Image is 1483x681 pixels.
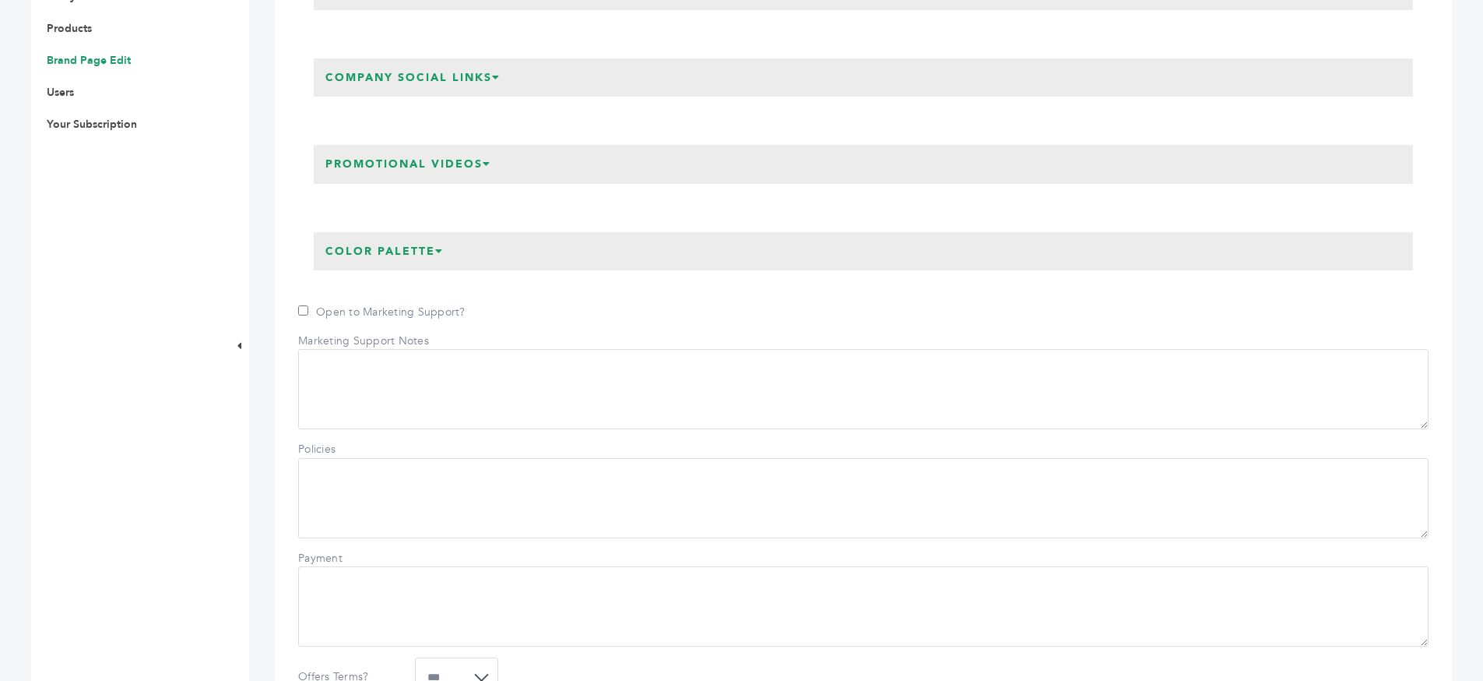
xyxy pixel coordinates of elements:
[298,305,308,316] input: Open to Marketing Support?
[314,145,503,184] h3: Promotional Videos
[47,85,74,100] a: Users
[314,232,455,271] h3: Color Palette
[314,58,512,97] h3: Company Social Links
[298,333,429,349] label: Marketing Support Notes
[47,53,131,68] a: Brand Page Edit
[47,21,92,36] a: Products
[298,551,407,566] label: Payment
[47,117,137,132] a: Your Subscription
[298,305,466,320] label: Open to Marketing Support?
[298,442,407,457] label: Policies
